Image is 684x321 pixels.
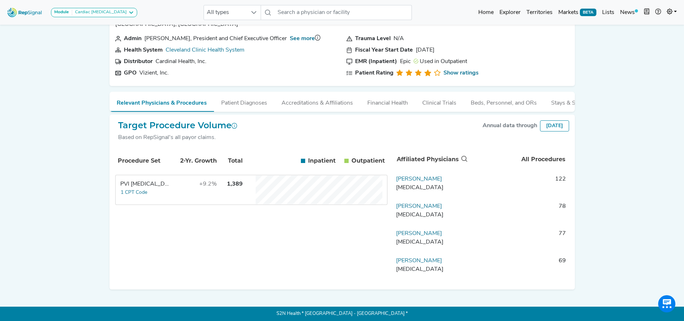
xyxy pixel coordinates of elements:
[355,46,413,54] div: Fiscal Year Start Date
[469,148,569,171] th: All Procedures
[464,92,544,111] button: Beds, Personnel, and ORs
[355,69,394,77] div: Patient Rating
[469,229,569,251] td: 77
[290,36,315,42] a: See more
[308,157,336,165] span: Inpatient
[166,47,245,53] a: Cleveland Clinic Health System
[443,69,479,77] a: Show ratings
[118,120,237,131] h2: Target Procedure Volume
[171,149,218,173] th: 2-Yr. Growth
[555,5,599,20] a: MarketsBETA
[355,34,391,43] div: Trauma Level
[475,5,497,20] a: Home
[396,176,442,182] a: [PERSON_NAME]
[360,92,415,111] button: Financial Health
[274,92,360,111] button: Accreditations & Affiliations
[415,92,464,111] button: Clinical Trials
[118,133,237,142] div: Based on RepSignal's all payor claims.
[110,307,575,321] p: S2N Health * [GEOGRAPHIC_DATA] - [GEOGRAPHIC_DATA] *
[139,69,169,77] div: Vizient, Inc.
[396,211,466,219] div: Cardiac Electrophysiology
[144,34,287,43] div: Tomislav Mihaljevic, President and Chief Executive Officer
[469,257,569,278] td: 69
[227,181,243,187] span: 1,389
[72,10,127,15] div: Cardiac [MEDICAL_DATA]
[124,69,136,77] div: GPO
[166,46,245,54] div: Cleveland Clinic Health System
[396,183,466,192] div: Cardiac Electrophysiology
[124,34,141,43] div: Admin
[396,265,466,274] div: Cardiac Electrophysiology
[414,57,467,66] div: Used in Outpatient
[155,57,206,66] div: Cardinal Health, Inc.
[396,203,442,209] a: [PERSON_NAME]
[497,5,524,20] a: Explorer
[204,5,247,20] span: All types
[396,258,442,264] a: [PERSON_NAME]
[219,149,244,173] th: Total
[524,5,555,20] a: Territories
[483,121,537,130] div: Annual data through
[352,157,385,165] span: Outpatient
[110,92,214,112] button: Relevant Physicians & Procedures
[120,188,148,197] button: 1 CPT Code
[469,175,569,196] td: 122
[544,92,601,111] button: Stays & Services
[51,8,137,17] button: ModuleCardiac [MEDICAL_DATA]
[124,57,153,66] div: Distributor
[144,34,287,43] div: [PERSON_NAME], President and Chief Executive Officer
[580,9,596,16] span: BETA
[641,5,652,20] button: Intel Book
[355,57,397,66] div: EMR (Inpatient)
[469,202,569,224] td: 78
[599,5,617,20] a: Lists
[199,181,217,187] span: +9.2%
[124,46,163,54] div: Health System
[54,10,69,14] strong: Module
[540,120,569,131] div: [DATE]
[394,34,404,43] div: N/A
[400,57,411,66] div: Epic
[416,46,434,54] div: [DATE]
[214,92,274,111] button: Patient Diagnoses
[120,180,169,188] div: PVI Ablation
[117,149,171,173] th: Procedure Set
[396,231,442,236] a: [PERSON_NAME]
[275,5,412,20] input: Search a physician or facility
[617,5,641,20] a: News
[396,238,466,246] div: Cardiac Electrophysiology
[394,148,469,171] th: Affiliated Physicians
